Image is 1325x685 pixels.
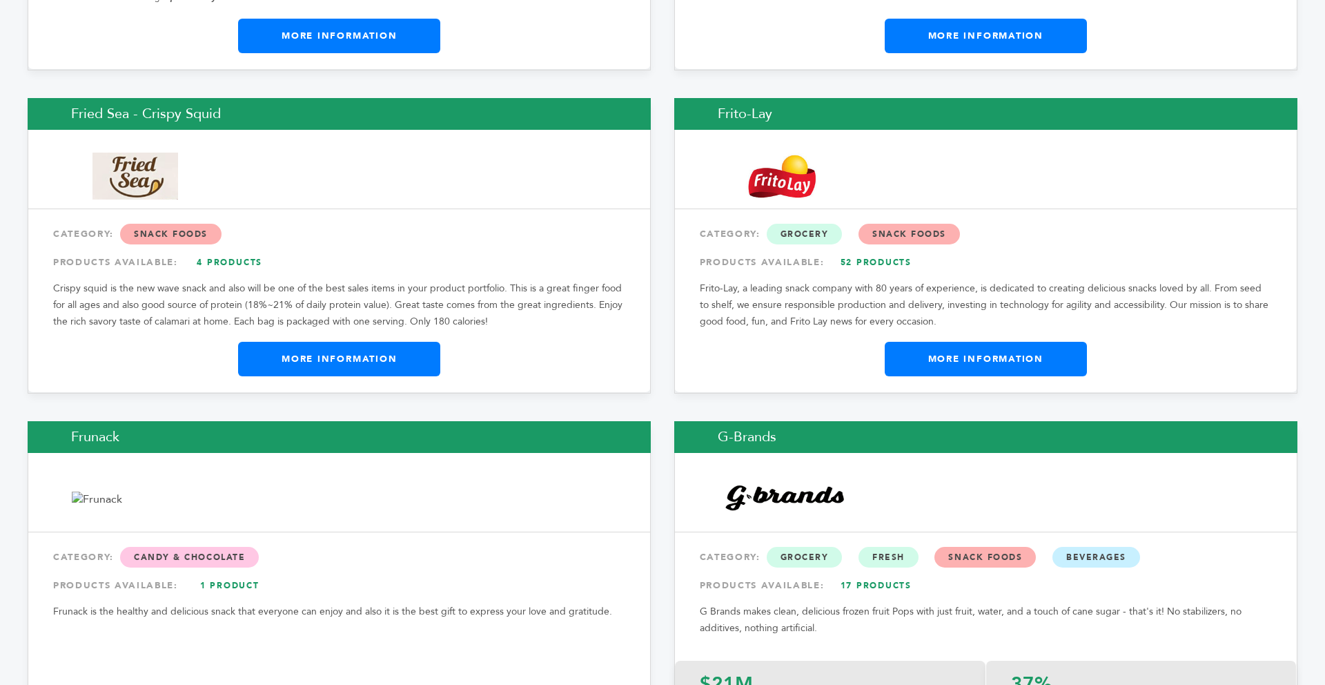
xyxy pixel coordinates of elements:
div: PRODUCTS AVAILABLE: [53,250,625,275]
div: CATEGORY: [700,545,1272,570]
div: CATEGORY: [53,222,625,247]
img: Fried Sea - Crispy Squid [72,153,199,200]
a: 1 Product [181,573,278,598]
h2: Fried Sea - Crispy Squid [28,98,651,130]
div: PRODUCTS AVAILABLE: [53,573,625,598]
h2: Frito-Lay [674,98,1297,130]
span: Beverages [1052,547,1140,568]
a: 4 Products [181,250,278,275]
img: Frunack [72,492,122,507]
a: More Information [885,19,1087,53]
div: PRODUCTS AVAILABLE: [700,250,1272,275]
span: Fresh [858,547,919,568]
span: Grocery [767,224,843,244]
span: Grocery [767,547,843,568]
img: Frito-Lay [718,153,846,200]
div: PRODUCTS AVAILABLE: [700,573,1272,598]
p: Frito-Lay, a leading snack company with 80 years of experience, is dedicated to creating deliciou... [700,280,1272,330]
img: G-Brands [718,476,846,523]
p: Frunack is the healthy and delicious snack that everyone can enjoy and also it is the best gift t... [53,604,625,620]
div: CATEGORY: [700,222,1272,247]
a: More Information [238,19,440,53]
p: G Brands makes clean, delicious frozen fruit Pops with just fruit, water, and a touch of cane sug... [700,604,1272,637]
span: Snack Foods [934,547,1036,568]
a: 17 Products [827,573,924,598]
a: More Information [885,342,1087,376]
span: Snack Foods [120,224,222,244]
a: 52 Products [827,250,924,275]
h2: G-Brands [674,421,1297,453]
h2: Frunack [28,421,651,453]
p: Crispy squid is the new wave snack and also will be one of the best sales items in your product p... [53,280,625,330]
span: Snack Foods [858,224,960,244]
a: More Information [238,342,440,376]
span: Candy & Chocolate [120,547,259,568]
div: CATEGORY: [53,545,625,570]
